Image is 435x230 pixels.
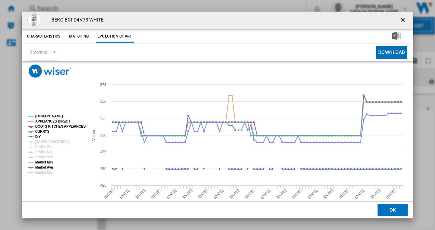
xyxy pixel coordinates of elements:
tspan: DIY [35,135,41,139]
button: getI18NText('BUTTONS.CLOSE_DIALOG') [397,13,410,27]
tspan: 450 [100,167,106,171]
md-dialog: Product popup [22,12,413,219]
h4: BEKO BCFD4V73 WHITE [48,17,104,24]
tspan: 475 [100,150,106,154]
tspan: [DATE] [103,188,115,200]
tspan: [DATE] [307,188,318,200]
tspan: MARKS ELECTRICAL [35,140,70,144]
ng-md-icon: getI18NText('BUTTONS.CLOSE_DIALOG') [399,16,408,25]
tspan: [DATE] [228,188,240,200]
tspan: CURRYS [35,130,50,133]
tspan: [DATE] [275,188,287,200]
button: OK [378,204,408,216]
button: Matching [64,30,94,43]
tspan: 425 [100,183,106,187]
tspan: [DATE] [244,188,255,200]
tspan: [DATE] [291,188,302,200]
tspan: [DATE] [260,188,271,200]
tspan: Values [91,129,96,141]
img: 10253394 [27,13,41,27]
button: Download in Excel [381,30,411,43]
img: excel-24x24.png [392,32,400,40]
tspan: [DATE] [338,188,350,200]
tspan: [DATE] [182,188,193,200]
tspan: Market Avg [35,166,53,169]
tspan: [DATE] [134,188,146,200]
tspan: [DOMAIN_NAME] [35,114,63,118]
tspan: [DATE] [213,188,224,200]
tspan: 500 [100,133,106,137]
tspan: Market Max [35,171,54,174]
tspan: [DATE] [166,188,177,200]
div: 3 Months [29,49,47,55]
tspan: [DATE] [385,188,396,200]
img: logo_wiser_300x94.png [29,64,71,78]
button: Evolution chart [96,30,134,43]
tspan: [DATE] [197,188,208,200]
tspan: 550 [100,99,106,103]
tspan: Profile Min [35,145,52,149]
button: Download [376,46,407,59]
tspan: Profile Avg [35,150,53,154]
tspan: Market Min [35,160,53,164]
tspan: [DATE] [150,188,161,200]
tspan: [DATE] [119,188,130,200]
tspan: [DATE] [369,188,381,200]
tspan: BOOTS KITCHEN APPLIANCES [35,125,86,128]
tspan: Profile Max [35,155,53,159]
tspan: 575 [100,83,106,87]
tspan: 525 [100,116,106,120]
tspan: APPLIANCES DIRECT [35,119,70,123]
tspan: [DATE] [354,188,365,200]
tspan: [DATE] [322,188,334,200]
button: Characteristics [25,30,63,43]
